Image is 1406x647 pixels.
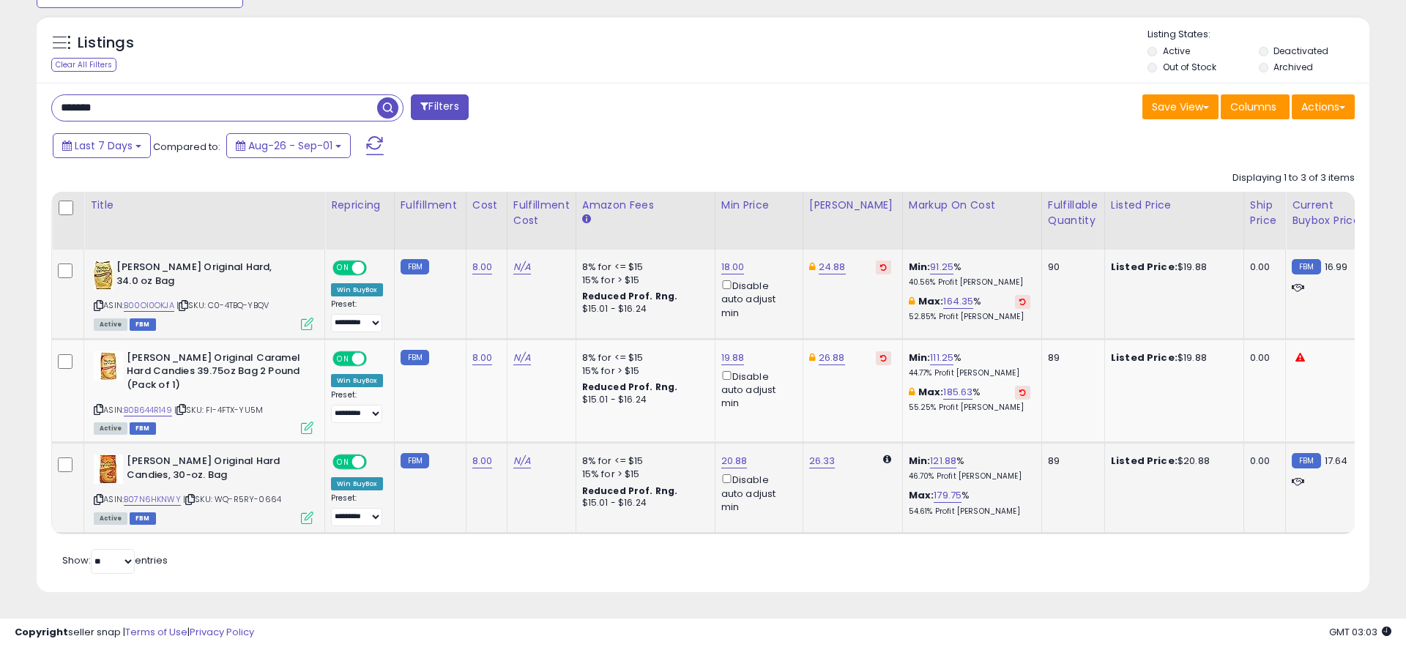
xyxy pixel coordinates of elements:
[1111,198,1238,213] div: Listed Price
[943,294,973,309] a: 164.35
[721,198,797,213] div: Min Price
[94,261,313,329] div: ASIN:
[1111,455,1232,468] div: $20.88
[331,198,388,213] div: Repricing
[582,455,704,468] div: 8% for <= $15
[334,352,352,364] span: ON
[909,403,1030,413] p: 55.25% Profit [PERSON_NAME]
[331,493,383,526] div: Preset:
[582,303,704,315] div: $15.01 - $16.24
[401,453,429,468] small: FBM
[909,198,1035,213] div: Markup on Cost
[130,422,156,435] span: FBM
[909,295,1030,322] div: %
[721,471,792,514] div: Disable auto adjust min
[176,299,269,311] span: | SKU: C0-4TBQ-YBQV
[909,296,915,306] i: This overrides the store level max markup for this listing
[513,351,531,365] a: N/A
[582,381,678,393] b: Reduced Prof. Rng.
[1148,28,1369,42] p: Listing States:
[918,385,944,399] b: Max:
[1325,454,1348,468] span: 17.64
[909,506,1030,517] p: 54.61% Profit [PERSON_NAME]
[909,454,931,468] b: Min:
[401,350,429,365] small: FBM
[582,497,704,509] div: $15.01 - $16.24
[116,261,294,291] b: [PERSON_NAME] Original Hard, 34.0 oz Bag
[1111,261,1232,274] div: $19.88
[930,454,956,468] a: 121.88
[1019,298,1026,305] i: Revert to store-level Max Markup
[1163,61,1216,73] label: Out of Stock
[1048,261,1093,274] div: 90
[472,454,493,468] a: 8.00
[1163,45,1190,57] label: Active
[1292,198,1367,228] div: Current Buybox Price
[331,283,383,296] div: Win BuyBox
[1273,45,1328,57] label: Deactivated
[582,274,704,287] div: 15% for > $15
[331,299,383,332] div: Preset:
[902,192,1041,250] th: The percentage added to the cost of goods (COGS) that forms the calculator for Min & Max prices.
[94,318,127,331] span: All listings currently available for purchase on Amazon
[513,198,570,228] div: Fulfillment Cost
[226,133,351,158] button: Aug-26 - Sep-01
[334,456,352,468] span: ON
[1048,198,1098,228] div: Fulfillable Quantity
[94,422,127,435] span: All listings currently available for purchase on Amazon
[909,351,1030,378] div: %
[1111,260,1178,274] b: Listed Price:
[909,488,934,502] b: Max:
[1111,351,1232,364] div: $19.88
[1292,453,1320,468] small: FBM
[127,351,305,396] b: [PERSON_NAME] Original Caramel Hard Candies 39.75oz Bag 2 Pound (Pack of 1)
[1329,625,1391,639] span: 2025-09-16 03:03 GMT
[153,140,220,154] span: Compared to:
[1250,351,1274,364] div: 0.00
[819,351,845,365] a: 26.88
[582,213,591,226] small: Amazon Fees.
[94,351,123,381] img: 41HsuLfrGGL._SL40_.jpg
[78,33,134,53] h5: Listings
[721,277,792,320] div: Disable auto adjust min
[401,259,429,274] small: FBM
[909,260,931,274] b: Min:
[1250,198,1279,228] div: Ship Price
[582,485,678,497] b: Reduced Prof. Rng.
[1221,94,1290,119] button: Columns
[582,261,704,274] div: 8% for <= $15
[1273,61,1313,73] label: Archived
[721,454,748,468] a: 20.88
[909,351,931,364] b: Min:
[51,58,116,72] div: Clear All Filters
[909,455,1030,482] div: %
[94,261,113,290] img: 51-6tExT31L._SL40_.jpg
[909,277,1030,288] p: 40.56% Profit [PERSON_NAME]
[365,352,388,364] span: OFF
[582,198,709,213] div: Amazon Fees
[582,394,704,406] div: $15.01 - $16.24
[183,493,281,505] span: | SKU: WQ-R5RY-0664
[909,489,1030,516] div: %
[331,374,383,387] div: Win BuyBox
[94,455,313,523] div: ASIN:
[1111,351,1178,364] b: Listed Price:
[909,368,1030,378] p: 44.77% Profit [PERSON_NAME]
[75,138,133,153] span: Last 7 Days
[1292,94,1355,119] button: Actions
[130,318,156,331] span: FBM
[190,625,254,639] a: Privacy Policy
[721,368,792,411] div: Disable auto adjust min
[130,512,156,525] span: FBM
[1048,455,1093,468] div: 89
[582,364,704,378] div: 15% for > $15
[582,351,704,364] div: 8% for <= $15
[934,488,961,503] a: 179.75
[401,198,460,213] div: Fulfillment
[1142,94,1219,119] button: Save View
[125,625,187,639] a: Terms of Use
[918,294,944,308] b: Max:
[124,493,181,506] a: B07N6HKNWY
[472,198,501,213] div: Cost
[1232,171,1355,185] div: Displaying 1 to 3 of 3 items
